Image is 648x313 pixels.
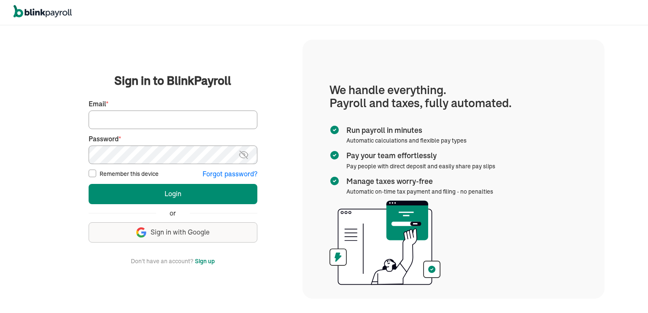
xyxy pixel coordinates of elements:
[89,99,257,109] label: Email
[329,176,340,186] img: checkmark
[329,200,440,285] img: illustration
[202,169,257,179] button: Forgot password?
[346,150,492,161] span: Pay your team effortlessly
[136,227,146,237] img: google
[89,134,257,144] label: Password
[238,150,249,160] img: eye
[131,256,193,266] span: Don't have an account?
[329,150,340,160] img: checkmark
[114,72,231,89] span: Sign in to BlinkPayroll
[346,125,463,136] span: Run payroll in minutes
[170,208,176,218] span: or
[346,137,467,144] span: Automatic calculations and flexible pay types
[346,188,493,195] span: Automatic on-time tax payment and filing - no penalties
[329,125,340,135] img: checkmark
[195,256,215,266] button: Sign up
[329,84,578,110] h1: We handle everything. Payroll and taxes, fully automated.
[100,170,159,178] label: Remember this device
[13,5,72,18] img: logo
[151,227,210,237] span: Sign in with Google
[89,111,257,129] input: Your email address
[89,184,257,204] button: Login
[89,222,257,243] button: Sign in with Google
[346,162,495,170] span: Pay people with direct deposit and easily share pay slips
[346,176,490,187] span: Manage taxes worry-free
